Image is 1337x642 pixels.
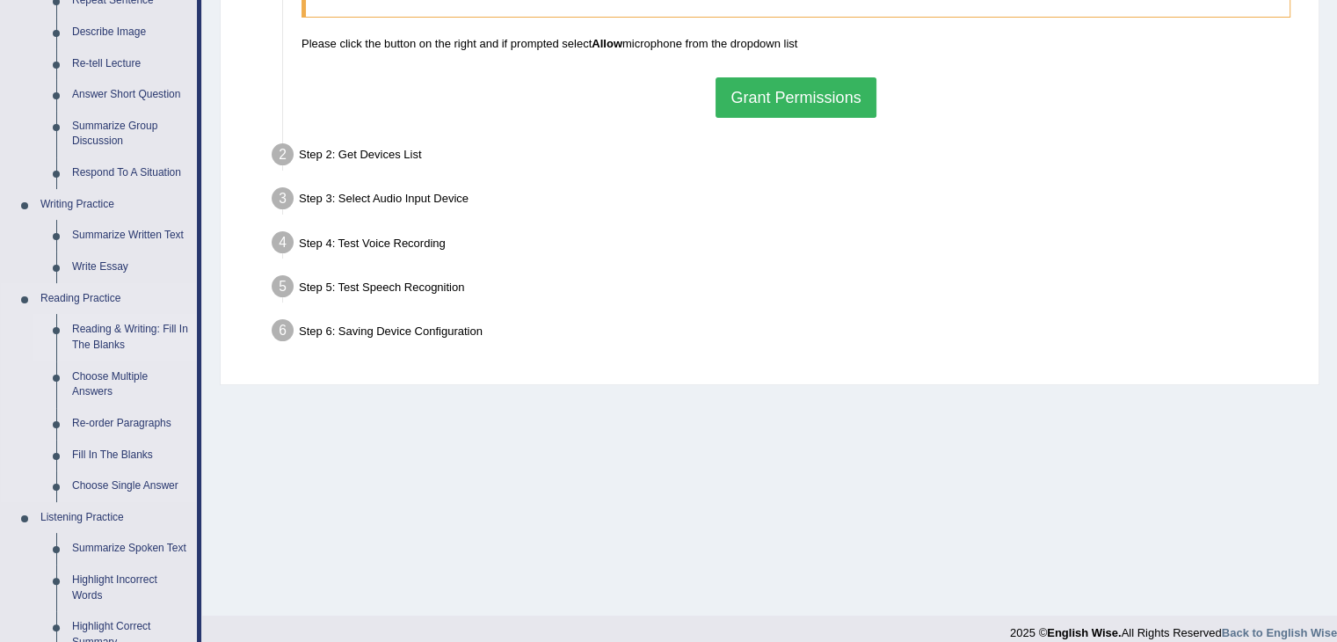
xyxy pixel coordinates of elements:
[33,502,197,534] a: Listening Practice
[264,270,1311,309] div: Step 5: Test Speech Recognition
[264,314,1311,353] div: Step 6: Saving Device Configuration
[264,182,1311,221] div: Step 3: Select Audio Input Device
[264,226,1311,265] div: Step 4: Test Voice Recording
[64,408,197,440] a: Re-order Paragraphs
[64,157,197,189] a: Respond To A Situation
[64,440,197,471] a: Fill In The Blanks
[64,48,197,80] a: Re-tell Lecture
[1047,626,1121,639] strong: English Wise.
[64,252,197,283] a: Write Essay
[1010,616,1337,641] div: 2025 © All Rights Reserved
[64,471,197,502] a: Choose Single Answer
[64,111,197,157] a: Summarize Group Discussion
[716,77,876,118] button: Grant Permissions
[64,361,197,408] a: Choose Multiple Answers
[64,79,197,111] a: Answer Short Question
[64,314,197,361] a: Reading & Writing: Fill In The Blanks
[64,17,197,48] a: Describe Image
[302,35,1290,52] p: Please click the button on the right and if prompted select microphone from the dropdown list
[592,37,622,50] b: Allow
[33,283,197,315] a: Reading Practice
[64,565,197,611] a: Highlight Incorrect Words
[64,220,197,252] a: Summarize Written Text
[1222,626,1337,639] a: Back to English Wise
[264,138,1311,177] div: Step 2: Get Devices List
[64,533,197,565] a: Summarize Spoken Text
[33,189,197,221] a: Writing Practice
